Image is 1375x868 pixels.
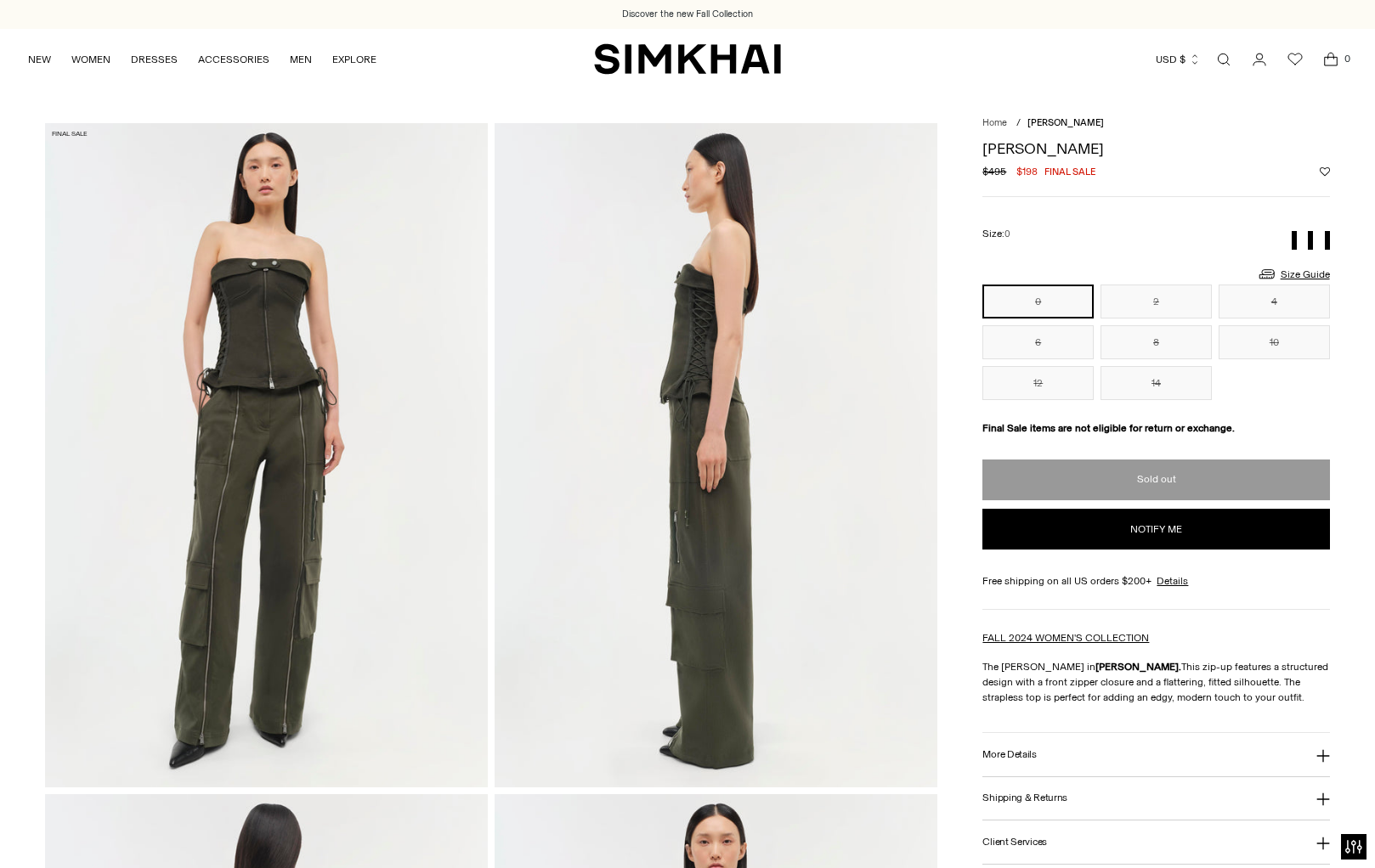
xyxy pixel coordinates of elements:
[982,116,1329,131] nav: breadcrumbs
[982,632,1149,644] a: FALL 2024 WOMEN'S COLLECTION
[1004,228,1010,240] span: 0
[982,422,1235,434] strong: Final Sale items are not eligible for return or exchange.
[982,366,1094,400] button: 12
[1207,42,1241,76] a: Open search modal
[982,659,1329,705] p: The [PERSON_NAME] in This zip-up features a structured design with a front zipper closure and a f...
[198,41,269,78] a: ACCESSORIES
[982,226,1010,242] label: Size:
[1242,42,1276,76] a: Go to the account page
[1219,325,1330,359] button: 10
[71,41,110,78] a: WOMEN
[982,749,1036,760] h3: More Details
[1101,325,1212,359] button: 8
[982,733,1329,776] button: More Details
[1095,661,1181,673] strong: [PERSON_NAME].
[1016,116,1021,131] div: /
[1314,42,1348,76] a: Open cart modal
[290,41,312,78] a: MEN
[131,41,178,78] a: DRESSES
[1016,164,1038,179] span: $198
[1257,263,1330,285] a: Size Guide
[45,123,488,786] img: Sasha Bustier
[1027,117,1104,128] span: [PERSON_NAME]
[982,509,1329,550] button: Notify me
[982,792,1067,803] h3: Shipping & Returns
[982,573,1329,589] div: Free shipping on all US orders $200+
[982,837,1047,848] h3: Client Services
[622,8,753,21] a: Discover the new Fall Collection
[1278,42,1312,76] a: Wishlist
[1320,166,1330,177] button: Add to Wishlist
[1219,285,1330,318] button: 4
[495,123,937,786] img: Sasha Bustier
[982,285,1094,318] button: 0
[1101,285,1212,318] button: 2
[982,164,1006,179] s: $495
[982,141,1329,156] h1: [PERSON_NAME]
[982,325,1094,359] button: 6
[1339,51,1355,66] span: 0
[982,117,1007,128] a: Home
[982,820,1329,864] button: Client Services
[1157,573,1188,589] a: Details
[1101,366,1212,400] button: 14
[28,41,51,78] a: NEW
[1156,41,1201,78] button: USD $
[982,777,1329,820] button: Shipping & Returns
[332,41,376,78] a: EXPLORE
[594,42,781,76] a: SIMKHAI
